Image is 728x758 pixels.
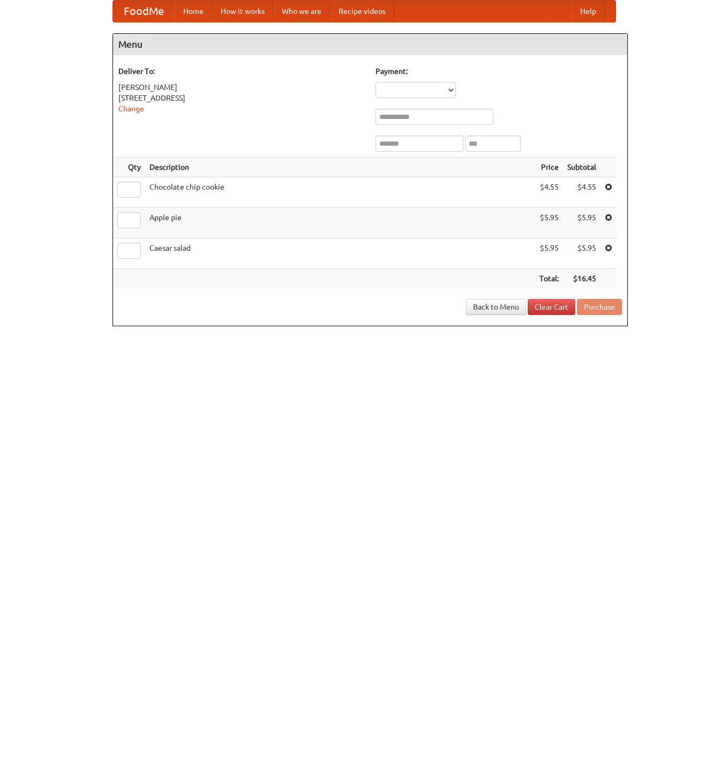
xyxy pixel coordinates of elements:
[535,177,563,208] td: $4.55
[118,82,365,93] div: [PERSON_NAME]
[273,1,330,22] a: Who we are
[563,177,601,208] td: $4.55
[535,238,563,269] td: $5.95
[535,269,563,289] th: Total:
[563,157,601,177] th: Subtotal
[175,1,212,22] a: Home
[113,34,627,55] h4: Menu
[145,238,535,269] td: Caesar salad
[118,104,144,113] a: Change
[535,208,563,238] td: $5.95
[572,1,605,22] a: Help
[563,208,601,238] td: $5.95
[212,1,273,22] a: How it works
[145,208,535,238] td: Apple pie
[118,93,365,103] div: [STREET_ADDRESS]
[563,238,601,269] td: $5.95
[376,66,622,77] h5: Payment:
[535,157,563,177] th: Price
[528,299,575,315] a: Clear Cart
[113,157,145,177] th: Qty
[118,66,365,77] h5: Deliver To:
[330,1,394,22] a: Recipe videos
[145,157,535,177] th: Description
[466,299,526,315] a: Back to Menu
[113,1,175,22] a: FoodMe
[577,299,622,315] button: Purchase
[145,177,535,208] td: Chocolate chip cookie
[563,269,601,289] th: $16.45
